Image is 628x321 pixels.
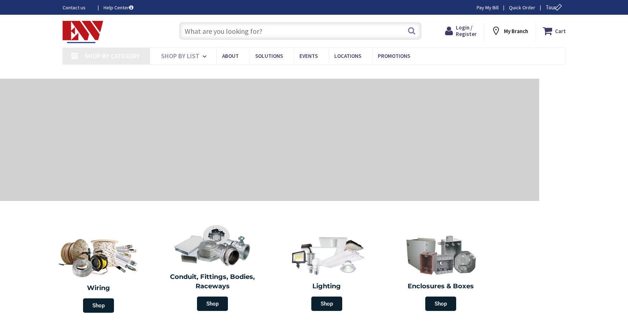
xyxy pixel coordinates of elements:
[157,221,268,315] a: Conduit, Fittings, Bodies, Raceways Shop
[63,21,104,43] img: Electrical Wholesalers, Inc.
[543,24,566,37] a: Cart
[311,297,342,311] span: Shop
[104,4,133,11] a: Help Center
[45,284,152,293] h2: Wiring
[275,282,379,291] h2: Lighting
[509,4,535,11] a: Quick Order
[445,24,477,37] a: Login / Register
[41,230,156,316] a: Wiring Shop
[425,297,456,311] span: Shop
[255,52,283,59] span: Solutions
[83,298,114,313] span: Shop
[378,52,410,59] span: Promotions
[456,24,477,37] span: Login / Register
[299,52,318,59] span: Events
[555,24,566,37] strong: Cart
[161,52,200,60] span: Shop By List
[386,230,496,315] a: Enclosures & Boxes Shop
[491,24,528,37] div: My Branch
[546,4,564,11] span: Tour
[504,28,528,35] strong: My Branch
[222,52,239,59] span: About
[477,4,499,11] a: Pay My Bill
[161,272,265,291] h2: Conduit, Fittings, Bodies, Raceways
[197,297,228,311] span: Shop
[179,22,422,40] input: What are you looking for?
[271,230,382,315] a: Lighting Shop
[389,282,493,291] h2: Enclosures & Boxes
[334,52,361,59] span: Locations
[85,52,140,60] span: Shop By Category
[63,4,92,11] a: Contact us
